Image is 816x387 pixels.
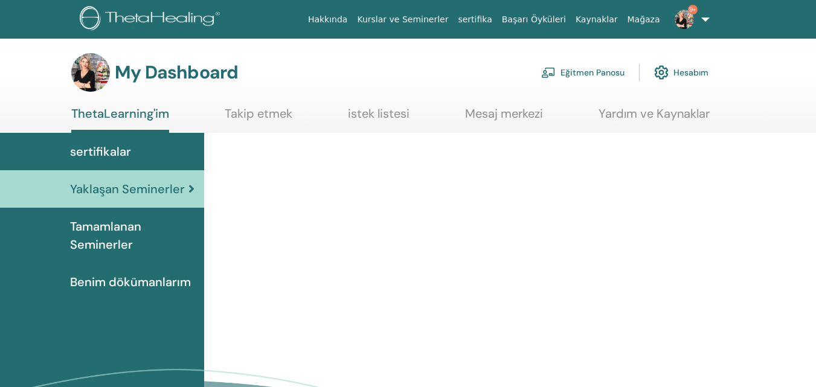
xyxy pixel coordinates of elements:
[675,10,694,29] img: default.jpg
[70,217,194,254] span: Tamamlanan Seminerler
[688,5,698,14] span: 9+
[654,59,708,86] a: Hesabım
[571,8,623,31] a: Kaynaklar
[541,67,556,78] img: chalkboard-teacher.svg
[115,62,238,83] h3: My Dashboard
[71,106,169,133] a: ThetaLearning'im
[348,106,410,130] a: istek listesi
[71,53,110,92] img: default.jpg
[453,8,496,31] a: sertifika
[465,106,543,130] a: Mesaj merkezi
[70,142,131,161] span: sertifikalar
[541,59,625,86] a: Eğitmen Panosu
[622,8,664,31] a: Mağaza
[80,6,224,33] img: logo.png
[225,106,292,130] a: Takip etmek
[654,62,669,83] img: cog.svg
[599,106,710,130] a: Yardım ve Kaynaklar
[70,273,191,291] span: Benim dökümanlarım
[352,8,453,31] a: Kurslar ve Seminerler
[303,8,353,31] a: Hakkında
[70,180,185,198] span: Yaklaşan Seminerler
[497,8,571,31] a: Başarı Öyküleri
